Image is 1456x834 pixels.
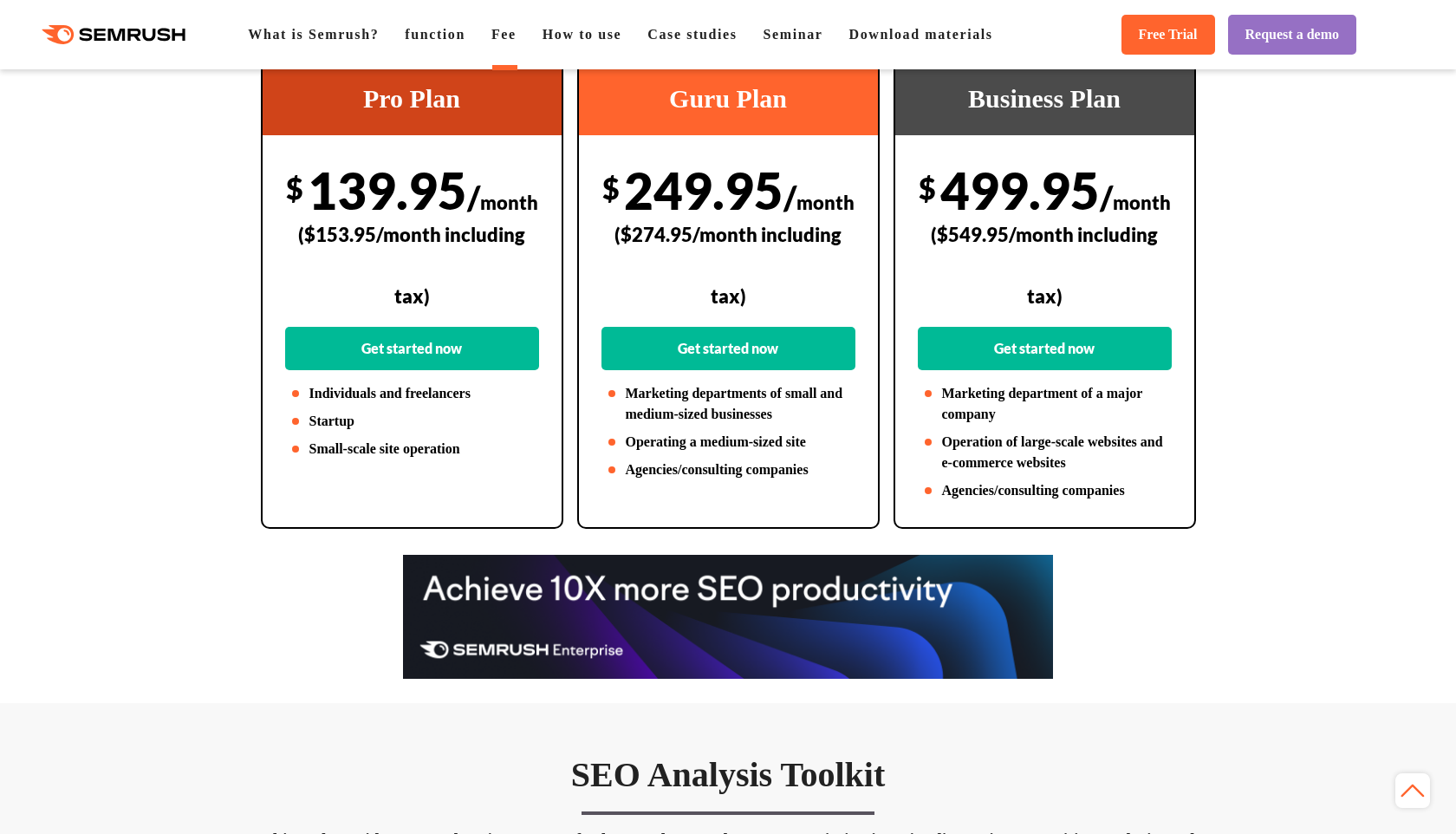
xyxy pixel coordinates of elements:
a: How to use [543,27,622,42]
a: What is Semrush? [248,27,379,42]
font: Operation of large-scale websites and e-commerce websites [942,434,1163,470]
font: Pro Plan [363,84,460,113]
font: 139.95 [308,160,467,220]
font: ($153.95/month including tax) [298,223,525,308]
font: month [1113,191,1171,214]
font: Free Trial [1139,27,1198,42]
font: / [467,177,480,217]
font: $ [919,170,936,205]
font: Agencies/consulting companies [942,483,1125,498]
font: Get started now [678,340,778,356]
font: month [796,191,855,214]
font: Agencies/consulting companies [626,462,809,477]
a: Fee [491,27,517,42]
font: Get started now [361,340,462,356]
a: Free Trial [1121,15,1215,55]
font: Small-scale site operation [309,441,460,456]
a: function [405,27,465,42]
font: / [1100,177,1113,217]
font: SEO Analysis Toolkit [571,755,885,794]
font: Startup [309,414,354,428]
font: Operating a medium-sized site [626,434,806,449]
a: Get started now [601,327,855,370]
a: Request a demo [1228,15,1356,55]
font: ($274.95/month including tax) [614,223,842,308]
font: Marketing department of a major company [942,386,1143,421]
font: Request a demo [1245,27,1339,42]
font: Marketing departments of small and medium-sized businesses [626,386,843,421]
font: 249.95 [624,160,783,220]
a: Download materials [849,27,993,42]
font: Individuals and freelancers [309,386,471,401]
a: Case studies [647,27,737,42]
font: $ [286,170,303,205]
font: 499.95 [940,160,1100,220]
font: Business Plan [968,84,1121,113]
font: ($549.95/month including tax) [931,223,1158,308]
font: $ [602,170,620,205]
font: Guru Plan [669,84,787,113]
a: Seminar [764,27,823,42]
font: / [783,177,796,217]
font: month [480,191,538,214]
a: Get started now [285,327,539,370]
a: Get started now [918,327,1172,370]
font: Get started now [994,340,1095,356]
